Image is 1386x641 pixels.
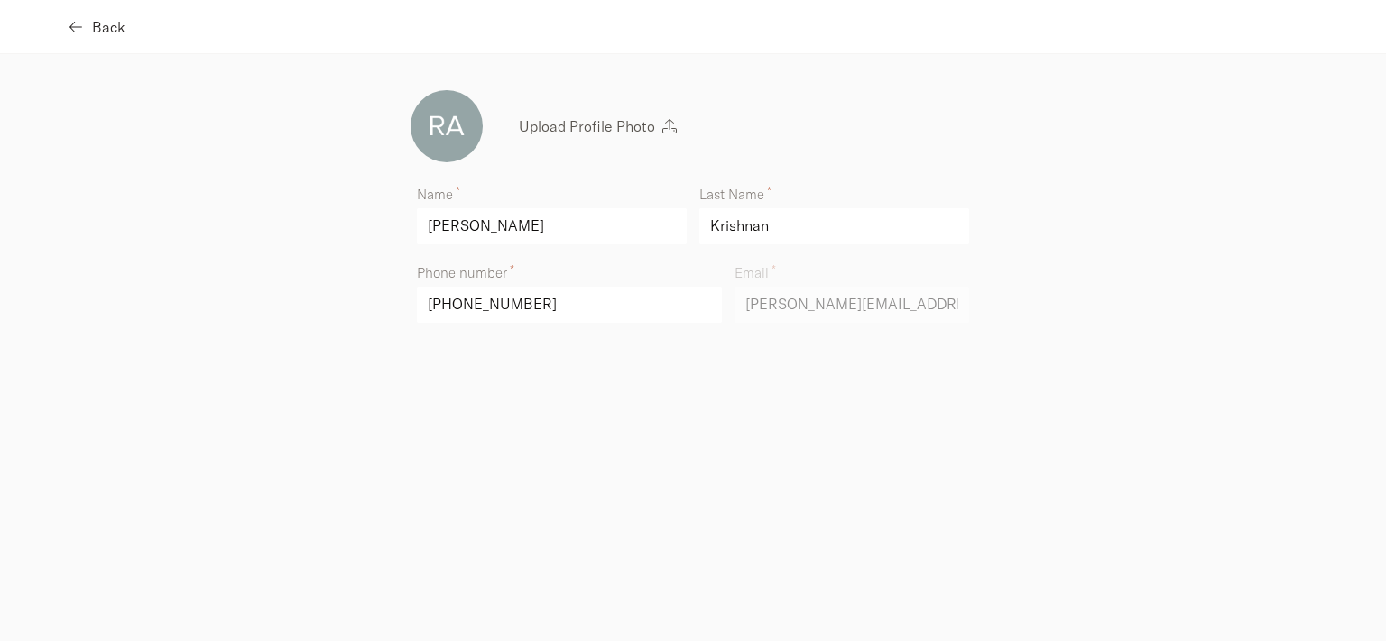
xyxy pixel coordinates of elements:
[417,287,722,323] input: Primary number
[417,208,687,244] input: First Name
[411,90,483,162] img: 5fd882d6b8643d6fdab2d3268d1c5aef
[519,119,655,133] span: Upload Profile Photo
[92,20,125,34] span: Back
[699,208,969,244] input: Last Name
[504,106,691,147] button: Upload Profile Photo
[417,266,722,279] label: Phone number
[699,188,969,201] label: Last Name
[72,6,125,47] button: Back
[417,188,687,201] label: Name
